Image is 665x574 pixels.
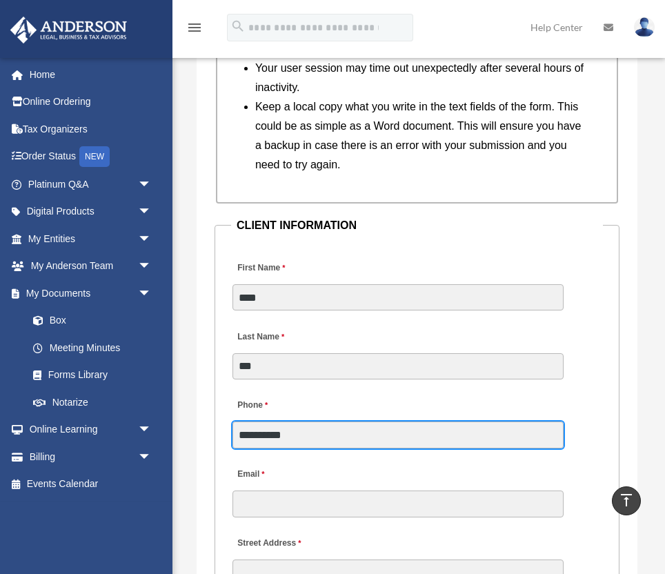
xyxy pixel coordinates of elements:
a: My Documentsarrow_drop_down [10,279,172,307]
a: Online Learningarrow_drop_down [10,416,172,444]
label: First Name [232,259,288,278]
a: Home [10,61,172,88]
a: Platinum Q&Aarrow_drop_down [10,170,172,198]
span: arrow_drop_down [138,279,166,308]
li: Your user session may time out unexpectedly after several hours of inactivity. [255,59,590,97]
a: Forms Library [19,362,172,389]
span: arrow_drop_down [138,198,166,226]
a: vertical_align_top [612,486,641,515]
span: arrow_drop_down [138,416,166,444]
label: Last Name [232,328,288,346]
i: menu [186,19,203,36]
a: Box [19,307,172,335]
li: Keep a local copy what you write in the text fields of the form. This could be as simple as a Wor... [255,97,590,175]
span: arrow_drop_down [138,225,166,253]
a: Notarize [19,388,172,416]
a: Digital Productsarrow_drop_down [10,198,172,226]
i: vertical_align_top [618,492,635,508]
img: Anderson Advisors Platinum Portal [6,17,131,43]
span: arrow_drop_down [138,443,166,471]
a: Billingarrow_drop_down [10,443,172,471]
label: Street Address [232,535,364,553]
i: search [230,19,246,34]
label: Phone [232,397,271,415]
a: Online Ordering [10,88,172,116]
legend: CLIENT INFORMATION [231,216,603,235]
a: My Anderson Teamarrow_drop_down [10,253,172,280]
a: Meeting Minutes [19,334,166,362]
div: NEW [79,146,110,167]
a: Events Calendar [10,471,172,498]
span: arrow_drop_down [138,170,166,199]
a: My Entitiesarrow_drop_down [10,225,172,253]
label: Email [232,466,268,484]
a: menu [186,24,203,36]
a: Tax Organizers [10,115,172,143]
span: arrow_drop_down [138,253,166,281]
a: Order StatusNEW [10,143,172,171]
img: User Pic [634,17,655,37]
